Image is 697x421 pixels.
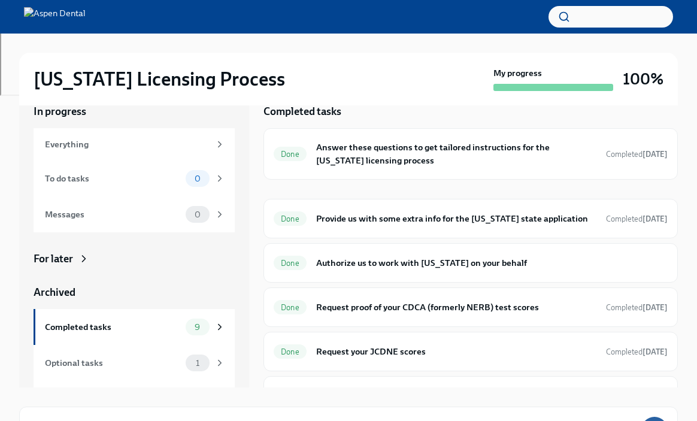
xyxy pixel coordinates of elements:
[316,212,596,225] h6: Provide us with some extra info for the [US_STATE] state application
[45,172,181,185] div: To do tasks
[34,252,235,266] a: For later
[606,347,668,356] span: Completed
[274,347,307,356] span: Done
[34,285,235,299] a: Archived
[606,213,668,225] span: September 6th, 2025 14:29
[643,347,668,356] strong: [DATE]
[34,67,285,91] h2: [US_STATE] Licensing Process
[316,301,596,314] h6: Request proof of your CDCA (formerly NERB) test scores
[34,160,235,196] a: To do tasks0
[187,210,208,219] span: 0
[24,7,86,26] img: Aspen Dental
[187,174,208,183] span: 0
[274,342,668,361] a: DoneRequest your JCDNE scoresCompleted[DATE]
[189,359,207,368] span: 1
[187,323,207,332] span: 9
[34,196,235,232] a: Messages0
[274,209,668,228] a: DoneProvide us with some extra info for the [US_STATE] state applicationCompleted[DATE]
[274,298,668,317] a: DoneRequest proof of your CDCA (formerly NERB) test scoresCompleted[DATE]
[34,345,235,381] a: Optional tasks1
[45,208,181,221] div: Messages
[643,150,668,159] strong: [DATE]
[45,356,181,369] div: Optional tasks
[606,346,668,358] span: September 6th, 2025 14:54
[643,214,668,223] strong: [DATE]
[316,256,668,269] h6: Authorize us to work with [US_STATE] on your behalf
[34,252,73,266] div: For later
[34,309,235,345] a: Completed tasks9
[316,345,596,358] h6: Request your JCDNE scores
[274,214,307,223] span: Done
[606,214,668,223] span: Completed
[606,150,668,159] span: Completed
[643,303,668,312] strong: [DATE]
[263,104,341,119] h5: Completed tasks
[45,138,210,151] div: Everything
[34,104,235,119] a: In progress
[34,128,235,160] a: Everything
[45,320,181,334] div: Completed tasks
[606,303,668,312] span: Completed
[274,150,307,159] span: Done
[274,303,307,312] span: Done
[316,141,596,167] h6: Answer these questions to get tailored instructions for the [US_STATE] licensing process
[623,68,663,90] h3: 100%
[606,149,668,160] span: September 6th, 2025 14:17
[274,253,668,272] a: DoneAuthorize us to work with [US_STATE] on your behalf
[274,259,307,268] span: Done
[274,138,668,169] a: DoneAnswer these questions to get tailored instructions for the [US_STATE] licensing processCompl...
[606,302,668,313] span: September 6th, 2025 14:43
[493,67,542,79] strong: My progress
